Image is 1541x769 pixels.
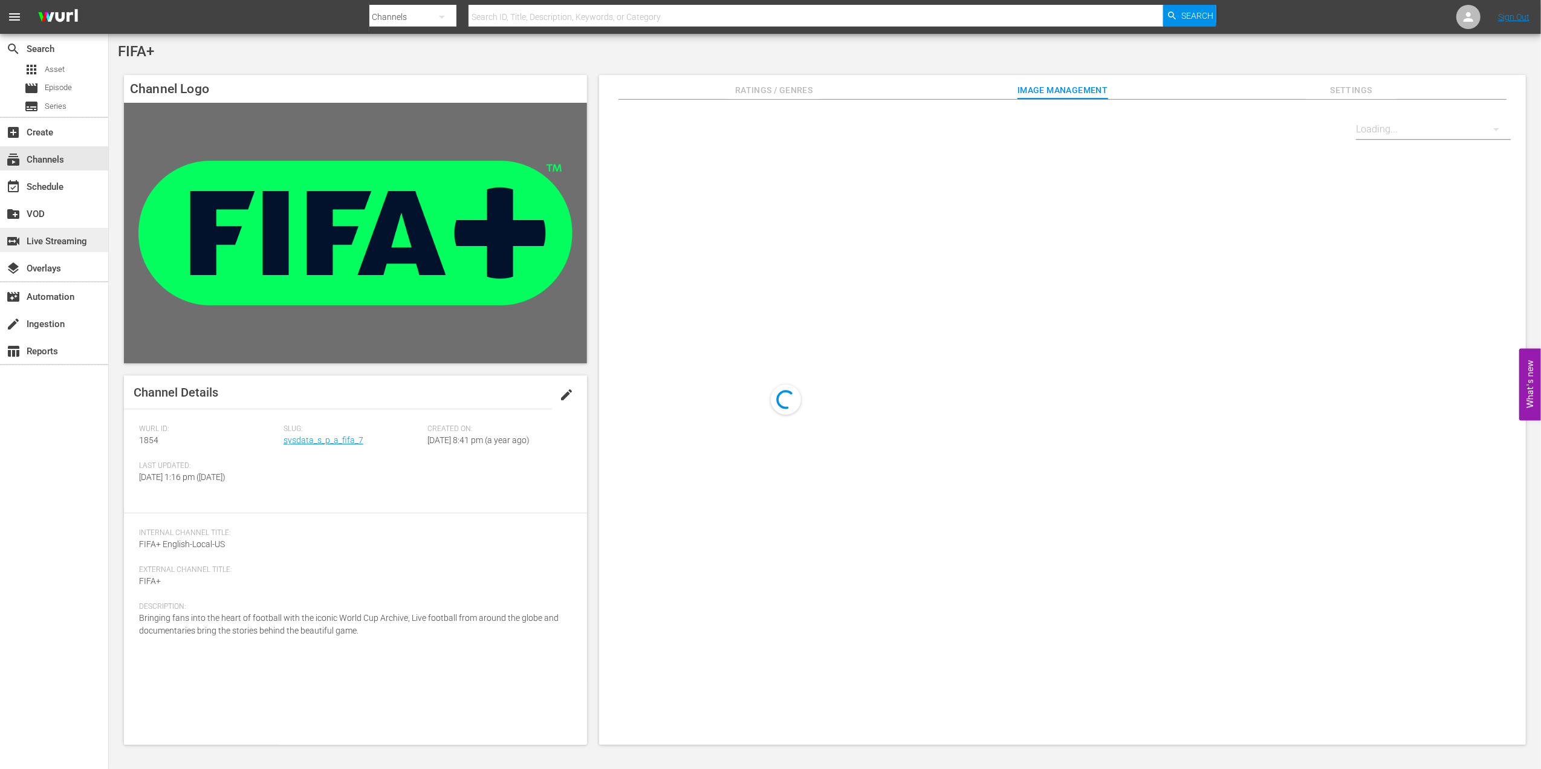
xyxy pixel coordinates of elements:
[284,435,363,445] a: sysdata_s_p_a_fifa_7
[428,424,566,434] span: Created On:
[1498,12,1530,22] a: Sign Out
[552,380,581,409] button: edit
[6,344,21,359] span: Reports
[6,261,21,276] span: Overlays
[6,317,21,331] span: Ingestion
[139,435,158,445] span: 1854
[559,388,574,402] span: edit
[6,42,21,56] span: Search
[1181,5,1213,27] span: Search
[6,152,21,167] span: Channels
[124,75,587,103] h4: Channel Logo
[139,539,225,549] span: FIFA+ English-Local-US
[1163,5,1216,27] button: Search
[1306,83,1397,98] span: Settings
[24,62,39,77] span: Asset
[7,10,22,24] span: menu
[284,424,422,434] span: Slug:
[728,83,819,98] span: Ratings / Genres
[124,103,587,363] img: FIFA+
[139,461,277,471] span: Last Updated:
[45,82,72,94] span: Episode
[6,180,21,194] span: Schedule
[6,290,21,304] span: Automation
[118,43,154,60] span: FIFA+
[134,385,218,400] span: Channel Details
[1017,83,1108,98] span: Image Management
[139,528,566,538] span: Internal Channel Title:
[6,125,21,140] span: Create
[24,81,39,96] span: Episode
[139,472,225,482] span: [DATE] 1:16 pm ([DATE])
[139,613,559,635] span: Bringing fans into the heart of football with the iconic World Cup Archive, Live football from ar...
[139,576,161,586] span: FIFA+
[1519,349,1541,421] button: Open Feedback Widget
[428,435,530,445] span: [DATE] 8:41 pm (a year ago)
[45,63,65,76] span: Asset
[139,424,277,434] span: Wurl ID:
[6,234,21,248] span: Live Streaming
[29,3,87,31] img: ans4CAIJ8jUAAAAAAAAAAAAAAAAAAAAAAAAgQb4GAAAAAAAAAAAAAAAAAAAAAAAAJMjXAAAAAAAAAAAAAAAAAAAAAAAAgAT5G...
[139,602,566,612] span: Description:
[45,100,67,112] span: Series
[24,99,39,114] span: Series
[139,565,566,575] span: External Channel Title:
[6,207,21,221] span: VOD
